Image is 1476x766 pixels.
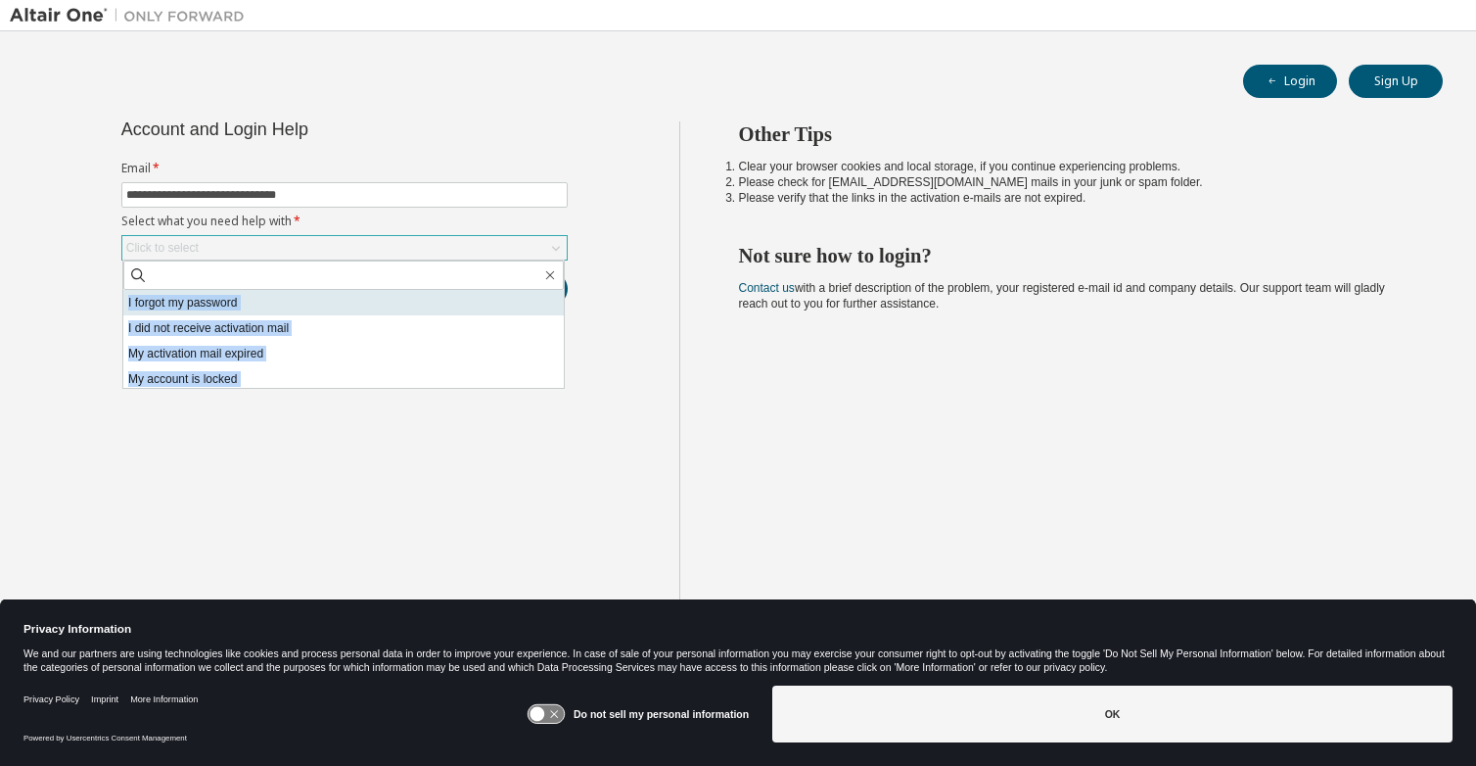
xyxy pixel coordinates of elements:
[123,290,564,315] li: I forgot my password
[739,243,1408,268] h2: Not sure how to login?
[121,161,568,176] label: Email
[1349,65,1443,98] button: Sign Up
[126,240,199,256] div: Click to select
[121,214,568,229] label: Select what you need help with
[739,281,795,295] a: Contact us
[1243,65,1337,98] button: Login
[739,190,1408,206] li: Please verify that the links in the activation e-mails are not expired.
[739,121,1408,147] h2: Other Tips
[122,236,567,260] div: Click to select
[121,121,479,137] div: Account and Login Help
[10,6,254,25] img: Altair One
[739,281,1385,311] span: with a brief description of the problem, your registered e-mail id and company details. Our suppo...
[739,159,1408,174] li: Clear your browser cookies and local storage, if you continue experiencing problems.
[739,174,1408,190] li: Please check for [EMAIL_ADDRESS][DOMAIN_NAME] mails in your junk or spam folder.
